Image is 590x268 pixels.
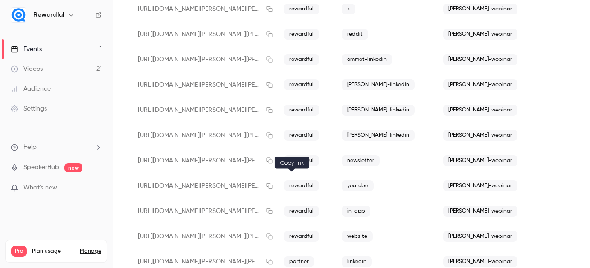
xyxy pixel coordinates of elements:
[23,183,57,193] span: What's new
[131,148,277,173] div: [URL][DOMAIN_NAME][PERSON_NAME][PERSON_NAME]
[131,173,277,199] div: [URL][DOMAIN_NAME][PERSON_NAME][PERSON_NAME]
[443,180,517,191] span: [PERSON_NAME]-webinar
[443,155,517,166] span: [PERSON_NAME]-webinar
[11,8,26,22] img: Rewardful
[342,206,370,217] span: in-app
[64,163,82,172] span: new
[284,180,319,191] span: rewardful
[284,231,319,242] span: rewardful
[131,199,277,224] div: [URL][DOMAIN_NAME][PERSON_NAME][PERSON_NAME]
[80,248,101,255] a: Manage
[443,29,517,40] span: [PERSON_NAME]-webinar
[11,65,43,74] div: Videos
[443,130,517,141] span: [PERSON_NAME]-webinar
[23,163,59,172] a: SpeakerHub
[11,104,47,113] div: Settings
[284,105,319,116] span: rewardful
[443,231,517,242] span: [PERSON_NAME]-webinar
[284,130,319,141] span: rewardful
[342,231,373,242] span: website
[131,224,277,249] div: [URL][DOMAIN_NAME][PERSON_NAME][PERSON_NAME]
[284,54,319,65] span: rewardful
[131,123,277,148] div: [URL][DOMAIN_NAME][PERSON_NAME][PERSON_NAME][PERSON_NAME]
[23,143,37,152] span: Help
[11,143,102,152] li: help-dropdown-opener
[342,79,415,90] span: [PERSON_NAME]-linkedin
[131,72,277,97] div: [URL][DOMAIN_NAME][PERSON_NAME][PERSON_NAME][PERSON_NAME]
[443,79,517,90] span: [PERSON_NAME]-webinar
[284,206,319,217] span: rewardful
[131,47,277,72] div: [URL][DOMAIN_NAME][PERSON_NAME][PERSON_NAME]
[443,4,517,14] span: [PERSON_NAME]-webinar
[91,184,102,192] iframe: Noticeable Trigger
[284,29,319,40] span: rewardful
[342,4,355,14] span: x
[342,155,380,166] span: newsletter
[11,45,42,54] div: Events
[284,79,319,90] span: rewardful
[443,54,517,65] span: [PERSON_NAME]-webinar
[33,10,64,19] h6: Rewardful
[11,84,51,93] div: Audience
[443,206,517,217] span: [PERSON_NAME]-webinar
[284,155,319,166] span: rewardful
[342,105,415,116] span: [PERSON_NAME]-linkedin
[32,248,74,255] span: Plan usage
[443,256,517,267] span: [PERSON_NAME]-webinar
[342,180,374,191] span: youtube
[342,130,415,141] span: [PERSON_NAME]-linkedin
[342,54,392,65] span: emmet-linkedin
[131,22,277,47] div: [URL][DOMAIN_NAME][PERSON_NAME][PERSON_NAME]
[284,256,314,267] span: partner
[342,256,372,267] span: linkedin
[284,4,319,14] span: rewardful
[131,97,277,123] div: [URL][DOMAIN_NAME][PERSON_NAME][PERSON_NAME][PERSON_NAME]
[443,105,517,116] span: [PERSON_NAME]-webinar
[11,246,27,257] span: Pro
[342,29,368,40] span: reddit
